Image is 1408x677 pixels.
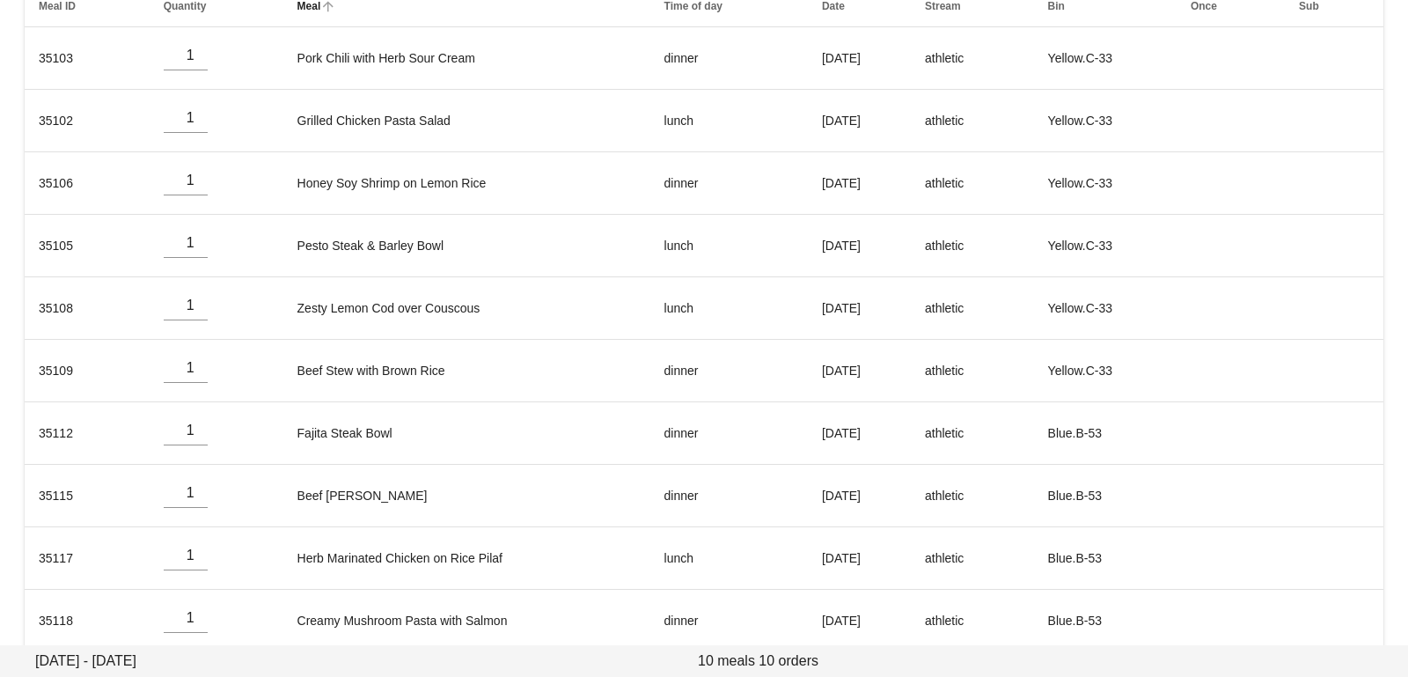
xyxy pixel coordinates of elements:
[808,527,911,590] td: [DATE]
[1034,402,1177,465] td: Blue.B-53
[911,90,1034,152] td: athletic
[25,277,150,340] td: 35108
[1034,340,1177,402] td: Yellow.C-33
[1034,465,1177,527] td: Blue.B-53
[25,27,150,90] td: 35103
[25,215,150,277] td: 35105
[808,402,911,465] td: [DATE]
[808,152,911,215] td: [DATE]
[1034,90,1177,152] td: Yellow.C-33
[650,590,808,651] td: dinner
[650,152,808,215] td: dinner
[650,215,808,277] td: lunch
[25,402,150,465] td: 35112
[283,340,650,402] td: Beef Stew with Brown Rice
[650,277,808,340] td: lunch
[25,590,150,651] td: 35118
[911,590,1034,651] td: athletic
[650,402,808,465] td: dinner
[911,27,1034,90] td: athletic
[283,465,650,527] td: Beef [PERSON_NAME]
[808,465,911,527] td: [DATE]
[25,527,150,590] td: 35117
[1034,215,1177,277] td: Yellow.C-33
[25,465,150,527] td: 35115
[1034,527,1177,590] td: Blue.B-53
[808,215,911,277] td: [DATE]
[25,340,150,402] td: 35109
[650,527,808,590] td: lunch
[283,590,650,651] td: Creamy Mushroom Pasta with Salmon
[283,402,650,465] td: Fajita Steak Bowl
[911,465,1034,527] td: athletic
[283,152,650,215] td: Honey Soy Shrimp on Lemon Rice
[808,27,911,90] td: [DATE]
[283,90,650,152] td: Grilled Chicken Pasta Salad
[911,277,1034,340] td: athletic
[808,90,911,152] td: [DATE]
[283,215,650,277] td: Pesto Steak & Barley Bowl
[1034,277,1177,340] td: Yellow.C-33
[1034,590,1177,651] td: Blue.B-53
[25,152,150,215] td: 35106
[911,215,1034,277] td: athletic
[808,277,911,340] td: [DATE]
[650,340,808,402] td: dinner
[283,27,650,90] td: Pork Chili with Herb Sour Cream
[1034,27,1177,90] td: Yellow.C-33
[911,402,1034,465] td: athletic
[1034,152,1177,215] td: Yellow.C-33
[911,152,1034,215] td: athletic
[283,277,650,340] td: Zesty Lemon Cod over Couscous
[283,527,650,590] td: Herb Marinated Chicken on Rice Pilaf
[650,27,808,90] td: dinner
[808,340,911,402] td: [DATE]
[911,527,1034,590] td: athletic
[808,590,911,651] td: [DATE]
[25,90,150,152] td: 35102
[650,465,808,527] td: dinner
[650,90,808,152] td: lunch
[911,340,1034,402] td: athletic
